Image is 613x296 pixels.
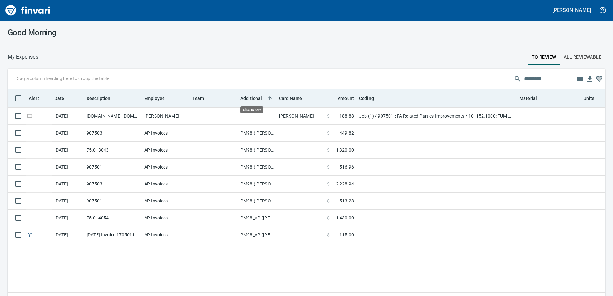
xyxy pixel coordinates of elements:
[26,233,33,237] span: Split transaction
[144,95,165,102] span: Employee
[84,108,142,125] td: [DOMAIN_NAME] [DOMAIN_NAME][URL] WA
[8,53,38,61] p: My Expenses
[338,95,354,102] span: Amount
[327,130,330,136] span: $
[340,198,354,204] span: 513.28
[240,95,265,102] span: Additional Reviewer
[575,74,585,84] button: Choose columns to display
[142,226,190,243] td: AP Invoices
[336,147,354,153] span: 1,320.00
[327,215,330,221] span: $
[52,108,84,125] td: [DATE]
[340,113,354,119] span: 188.88
[52,142,84,159] td: [DATE]
[340,130,354,136] span: 449.82
[238,142,276,159] td: PM98 ([PERSON_NAME], [PERSON_NAME])
[144,95,173,102] span: Employee
[52,193,84,210] td: [DATE]
[519,95,545,102] span: Material
[84,159,142,176] td: 907501
[29,95,39,102] span: Alert
[52,210,84,226] td: [DATE]
[84,210,142,226] td: 75.014054
[594,74,604,84] button: Column choices favorited. Click to reset to default
[336,215,354,221] span: 1,430.00
[4,3,52,18] img: Finvari
[142,193,190,210] td: AP Invoices
[8,28,197,37] h3: Good Morning
[327,113,330,119] span: $
[359,95,374,102] span: Coding
[238,193,276,210] td: PM98 ([PERSON_NAME], [PERSON_NAME])
[327,232,330,238] span: $
[357,108,517,125] td: Job (1) / 907501.: FA Related Parties Improvements / 10. 152.1000: TUM Misc. Projects / 3: Material
[29,95,47,102] span: Alert
[84,142,142,159] td: 75.013043
[142,142,190,159] td: AP Invoices
[327,147,330,153] span: $
[87,95,111,102] span: Description
[276,108,324,125] td: [PERSON_NAME]
[52,226,84,243] td: [DATE]
[142,108,190,125] td: [PERSON_NAME]
[340,164,354,170] span: 516.96
[238,125,276,142] td: PM98 ([PERSON_NAME], [PERSON_NAME])
[532,53,556,61] span: To Review
[52,159,84,176] td: [DATE]
[238,226,276,243] td: PM98_AP ([PERSON_NAME], [PERSON_NAME])
[279,95,302,102] span: Card Name
[329,95,354,102] span: Amount
[192,95,204,102] span: Team
[238,159,276,176] td: PM98 ([PERSON_NAME], [PERSON_NAME])
[585,74,594,84] button: Download table
[584,95,603,102] span: Units
[52,125,84,142] td: [DATE]
[52,176,84,193] td: [DATE]
[84,193,142,210] td: 907501
[87,95,119,102] span: Description
[564,53,601,61] span: All Reviewable
[551,5,592,15] button: [PERSON_NAME]
[519,95,537,102] span: Material
[279,95,310,102] span: Card Name
[327,198,330,204] span: $
[336,181,354,187] span: 2,228.94
[327,181,330,187] span: $
[240,95,274,102] span: Additional Reviewer
[26,114,33,118] span: Online transaction
[340,232,354,238] span: 115.00
[142,210,190,226] td: AP Invoices
[359,95,382,102] span: Coding
[192,95,213,102] span: Team
[552,7,591,13] h5: [PERSON_NAME]
[327,164,330,170] span: $
[84,125,142,142] td: 907503
[84,226,142,243] td: [DATE] Invoice 170501101425 from [GEOGRAPHIC_DATA] Materials (1-29544)
[142,125,190,142] td: AP Invoices
[84,176,142,193] td: 907503
[238,176,276,193] td: PM98 ([PERSON_NAME], [PERSON_NAME])
[142,176,190,193] td: AP Invoices
[584,95,594,102] span: Units
[238,210,276,226] td: PM98_AP ([PERSON_NAME], [PERSON_NAME])
[8,53,38,61] nav: breadcrumb
[15,75,109,82] p: Drag a column heading here to group the table
[142,159,190,176] td: AP Invoices
[55,95,73,102] span: Date
[55,95,64,102] span: Date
